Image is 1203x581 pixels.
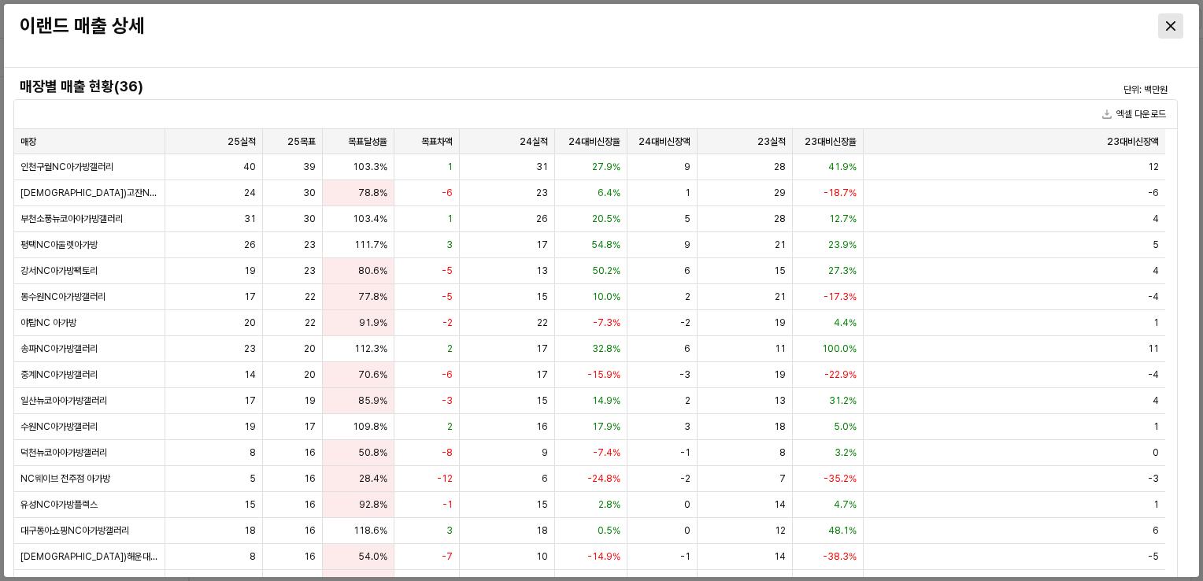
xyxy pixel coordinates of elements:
span: 인천구월NC아가방갤러리 [20,161,113,173]
span: -15.9% [587,368,620,381]
span: 15 [244,498,256,511]
span: 21 [775,239,786,251]
span: 6.4% [598,187,620,199]
span: 4.7% [834,498,857,511]
span: 16 [304,498,316,511]
span: 23 [304,239,316,251]
span: 덕천뉴코아아가방갤러리 [20,446,107,459]
span: 23대비신장액 [1107,135,1159,147]
span: -1 [442,498,453,511]
span: 100.0% [822,342,857,355]
span: 91.9% [359,316,387,329]
span: -7.3% [593,316,620,329]
span: [DEMOGRAPHIC_DATA])고잔NC아가방 [20,187,158,199]
span: 16 [304,446,316,459]
span: 0 [684,498,690,511]
span: 50.2% [592,265,620,277]
p: 단위: 백만원 [993,83,1168,97]
span: 송파NC아가방갤러리 [20,342,98,355]
span: 대구동아쇼핑NC아가방갤러리 [20,524,129,537]
span: 5 [1153,239,1159,251]
span: 6 [1153,524,1159,537]
span: 16 [304,524,316,537]
span: 20.5% [592,213,620,225]
span: -38.3% [823,550,857,563]
span: 강서NC아가방팩토리 [20,265,98,277]
span: 23실적 [757,135,786,147]
span: 12 [775,524,786,537]
span: 12.7% [829,213,857,225]
span: 17.9% [592,420,620,433]
span: -2 [680,316,690,329]
span: 9 [684,161,690,173]
span: 1 [685,187,690,199]
span: 동수원NC아가방갤러리 [20,290,105,303]
span: 24대비신장액 [639,135,690,147]
span: 3 [446,524,453,537]
span: 39 [303,161,316,173]
span: 14 [244,368,256,381]
span: 20 [244,316,256,329]
span: 19 [244,265,256,277]
span: NC웨이브 전주점 아가방 [20,472,110,485]
span: 10.0% [592,290,620,303]
span: 0 [1153,446,1159,459]
h3: 이랜드 매출 상세 [20,15,890,37]
span: 41.9% [828,161,857,173]
button: Close [1158,13,1183,39]
span: 22 [305,316,316,329]
span: 2 [447,342,453,355]
span: 8 [779,446,786,459]
span: 112.3% [354,342,387,355]
span: 15 [774,265,786,277]
span: 9 [542,446,548,459]
span: -4 [1148,368,1159,381]
span: 77.8% [358,290,387,303]
span: 31.2% [829,394,857,407]
span: -8 [442,446,453,459]
span: 48.1% [828,524,857,537]
span: 40 [243,161,256,173]
span: 22 [305,290,316,303]
span: 23.9% [828,239,857,251]
span: 8 [250,446,256,459]
span: 24실적 [520,135,548,147]
span: 18 [774,420,786,433]
span: 26 [244,239,256,251]
span: 5 [250,472,256,485]
span: 12 [1148,161,1159,173]
span: 17 [304,420,316,433]
span: -24.8% [587,472,620,485]
span: 54.8% [591,239,620,251]
span: 1 [1153,316,1159,329]
span: 0.5% [598,524,620,537]
span: 50.8% [358,446,387,459]
span: 9 [684,239,690,251]
span: 31 [244,213,256,225]
span: 2 [447,420,453,433]
span: -2 [442,316,453,329]
span: 27.3% [828,265,857,277]
span: 103.3% [353,161,387,173]
span: 10 [536,550,548,563]
span: -22.9% [824,368,857,381]
span: -6 [442,187,453,199]
span: 54.0% [358,550,387,563]
span: -7 [442,550,453,563]
span: 4 [1153,394,1159,407]
span: 1 [1153,420,1159,433]
span: -12 [437,472,453,485]
span: 28.4% [359,472,387,485]
span: 0 [684,524,690,537]
span: 24대비신장율 [568,135,620,147]
span: 2 [685,394,690,407]
span: 6 [684,265,690,277]
span: 11 [1148,342,1159,355]
span: 103.4% [353,213,387,225]
span: 1 [447,161,453,173]
span: 31 [536,161,548,173]
span: -35.2% [824,472,857,485]
span: -14.9% [587,550,620,563]
span: 3.2% [835,446,857,459]
span: 15 [536,290,548,303]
